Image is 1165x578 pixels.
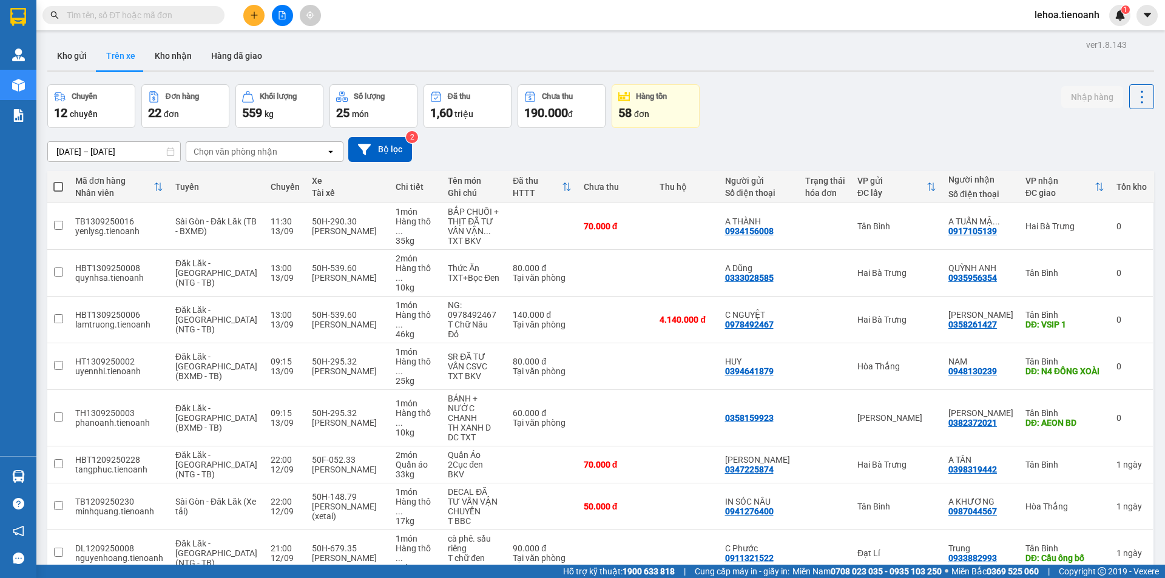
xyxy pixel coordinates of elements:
[725,366,774,376] div: 0394641879
[857,268,936,278] div: Hai Bà Trưng
[1116,361,1147,371] div: 0
[312,408,383,418] div: 50H-295.32
[396,563,436,573] div: 32 kg
[50,11,59,19] span: search
[660,182,712,192] div: Thu hộ
[636,92,667,101] div: Hàng tồn
[271,366,300,376] div: 13/09
[725,310,793,320] div: C NGUYỆT
[396,450,436,460] div: 2 món
[513,366,571,376] div: Tại văn phòng
[329,84,417,128] button: Số lượng25món
[1123,5,1127,14] span: 1
[851,171,942,203] th: Toggle SortBy
[857,502,936,511] div: Tân Bình
[326,147,336,156] svg: open
[951,565,1039,578] span: Miền Bắc
[513,543,571,553] div: 90.000 đ
[48,142,180,161] input: Select a date range.
[70,109,98,119] span: chuyến
[857,176,927,186] div: VP gửi
[948,226,997,236] div: 0917105139
[396,236,436,246] div: 35 kg
[725,465,774,474] div: 0347225874
[1025,188,1095,198] div: ĐC giao
[948,310,1013,320] div: C Lưu
[448,450,501,460] div: Quần Áo
[424,84,512,128] button: Đã thu1,60 triệu
[67,8,210,22] input: Tìm tên, số ĐT hoặc mã đơn
[513,320,571,329] div: Tại văn phòng
[271,543,300,553] div: 21:00
[805,176,845,186] div: Trạng thái
[54,106,67,120] span: 12
[948,543,1013,553] div: Trung
[175,450,257,479] span: Đăk Lăk - [GEOGRAPHIC_DATA] (NTG - TB)
[166,92,199,101] div: Đơn hàng
[1136,5,1158,26] button: caret-down
[1025,357,1104,366] div: Tân Bình
[271,263,300,273] div: 13:00
[448,553,501,573] div: T chữ đen cam
[948,217,1013,226] div: A TUẤN MẬP ♣
[75,455,163,465] div: HBT1209250228
[13,498,24,509] span: question-circle
[1025,460,1104,469] div: Tân Bình
[396,376,436,386] div: 25 kg
[448,487,501,516] div: DECAL ĐÃ TƯ VẤN VẬN CHUYỂN
[1025,310,1104,320] div: Tân Bình
[175,539,257,568] span: Đăk Lăk - [GEOGRAPHIC_DATA] (NTG - TB)
[164,109,179,119] span: đơn
[448,352,501,371] div: SR ĐÃ TƯ VẤN CSVC
[725,217,793,226] div: A THÀNH
[312,310,383,320] div: 50H-539.60
[725,226,774,236] div: 0934156008
[396,506,403,516] span: ...
[175,217,257,236] span: Sài Gòn - Đăk Lăk (TB - BXMĐ)
[75,310,163,320] div: HBT1309250006
[948,320,997,329] div: 0358261427
[1025,408,1104,418] div: Tân Bình
[1121,5,1130,14] sup: 1
[75,188,154,198] div: Nhân viên
[584,221,648,231] div: 70.000 đ
[987,566,1039,576] strong: 0369 525 060
[271,217,300,226] div: 11:30
[1116,221,1147,231] div: 0
[75,357,163,366] div: HT1309250002
[396,329,436,339] div: 46 kg
[448,207,501,236] div: BẮP CHUỐI + THỊT ĐÃ TƯ VẤN VẬN CHUYỂN
[243,5,265,26] button: plus
[563,565,675,578] span: Hỗ trợ kỹ thuật:
[265,109,274,119] span: kg
[396,320,403,329] span: ...
[993,217,1000,226] span: ...
[12,79,25,92] img: warehouse-icon
[1019,171,1110,203] th: Toggle SortBy
[75,226,163,236] div: yenlysg.tienoanh
[312,366,383,376] div: [PERSON_NAME]
[10,8,26,26] img: logo-vxr
[513,357,571,366] div: 80.000 đ
[69,171,169,203] th: Toggle SortBy
[634,109,649,119] span: đơn
[725,543,793,553] div: C Phước
[792,565,942,578] span: Miền Nam
[448,300,501,320] div: NG: 0978492467
[47,41,96,70] button: Kho gửi
[271,506,300,516] div: 12/09
[513,263,571,273] div: 80.000 đ
[272,5,293,26] button: file-add
[396,217,436,236] div: Hàng thông thường
[623,566,675,576] strong: 1900 633 818
[948,455,1013,465] div: A TÂN
[725,263,793,273] div: A Dũng
[1025,543,1104,553] div: Tân Bình
[312,176,383,186] div: Xe
[725,413,774,423] div: 0358159923
[145,41,201,70] button: Kho nhận
[1086,38,1127,52] div: ver 1.8.143
[75,543,163,553] div: DL1209250008
[948,366,997,376] div: 0948130239
[396,207,436,217] div: 1 món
